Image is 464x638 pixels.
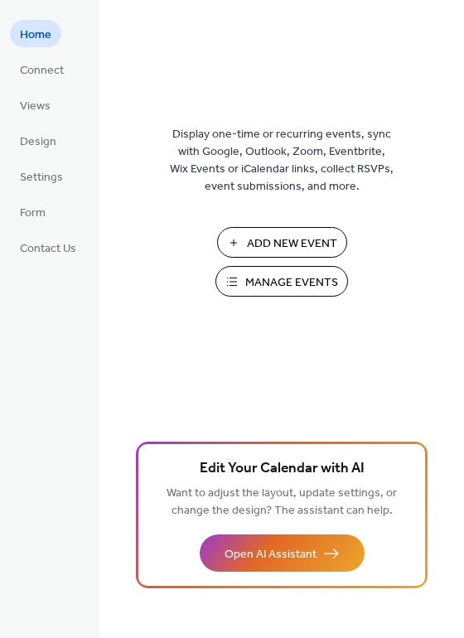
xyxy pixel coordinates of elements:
span: Edit Your Calendar with AI [200,457,365,481]
span: Views [20,98,51,115]
a: Home [10,20,61,47]
a: Connect [10,56,74,83]
span: Contact Us [20,240,76,258]
span: Manage Events [245,274,338,292]
a: Settings [10,162,73,190]
span: Form [20,205,46,222]
span: Want to adjust the layout, update settings, or change the design? The assistant can help. [167,482,397,522]
span: Design [20,133,56,151]
span: Add New Event [247,235,337,253]
a: Design [10,127,66,154]
button: Manage Events [215,266,348,297]
a: Contact Us [10,234,86,261]
a: Views [10,91,60,118]
span: Connect [20,62,64,80]
span: Open AI Assistant [225,546,317,563]
span: Home [20,27,51,44]
button: Open AI Assistant [200,534,365,572]
span: Settings [20,169,63,186]
span: Display one-time or recurring events, sync with Google, Outlook, Zoom, Eventbrite, Wix Events or ... [170,126,394,196]
a: Form [10,198,56,225]
button: Add New Event [217,227,347,258]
